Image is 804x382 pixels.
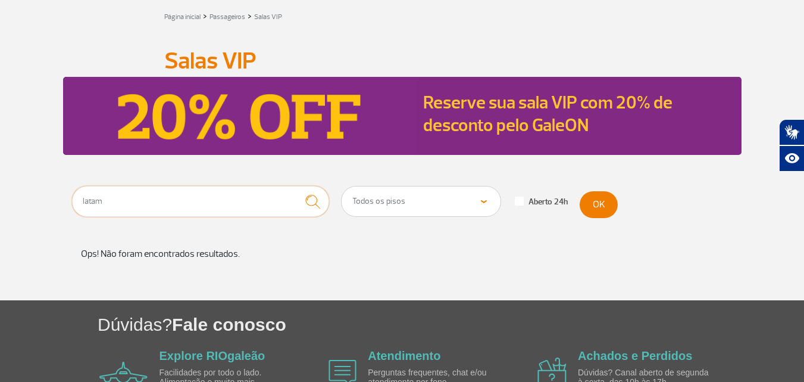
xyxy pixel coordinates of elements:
[368,349,440,362] a: Atendimento
[580,191,618,218] button: OK
[164,13,201,21] a: Página inicial
[423,91,672,136] a: Reserve sua sala VIP com 20% de desconto pelo GaleON
[779,119,804,145] button: Abrir tradutor de língua de sinais.
[72,186,330,217] input: Digite o que procura
[72,247,733,261] p: Ops! Não foram encontrados resultados.
[159,349,265,362] a: Explore RIOgaleão
[515,197,568,207] label: Aberto 24h
[248,9,252,23] a: >
[63,77,416,155] img: Reserve sua sala VIP com 20% de desconto pelo GaleON
[172,315,286,334] span: Fale conosco
[209,13,245,21] a: Passageiros
[203,9,207,23] a: >
[254,13,282,21] a: Salas VIP
[779,145,804,172] button: Abrir recursos assistivos.
[578,349,692,362] a: Achados e Perdidos
[164,51,640,71] h1: Salas VIP
[98,312,804,337] h1: Dúvidas?
[779,119,804,172] div: Plugin de acessibilidade da Hand Talk.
